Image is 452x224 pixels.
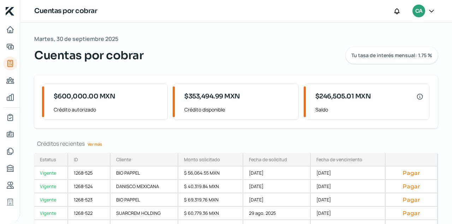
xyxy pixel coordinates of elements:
[243,180,310,193] div: [DATE]
[68,207,111,220] div: 1268-522
[40,156,56,163] div: Estatus
[315,92,371,101] span: $246,505.01 MXN
[3,144,17,158] a: Documentos
[184,156,220,163] div: Monto solicitado
[3,90,17,104] a: Mis finanzas
[316,156,362,163] div: Fecha de vencimiento
[111,167,178,180] div: BIO PAPPEL
[3,23,17,37] a: Inicio
[3,40,17,54] a: Adelantar facturas
[34,193,68,207] a: Vigente
[111,207,178,220] div: SUARCREM HOLDING
[34,140,438,147] div: Créditos recientes
[54,92,115,101] span: $600,000.00 MXN
[34,47,143,64] span: Cuentas por cobrar
[391,210,432,217] button: Pagar
[311,193,386,207] div: [DATE]
[243,207,310,220] div: 29 ago, 2025
[74,156,78,163] div: ID
[68,180,111,193] div: 1268-524
[178,207,243,220] div: $ 60,779.36 MXN
[34,167,68,180] a: Vigente
[34,180,68,193] a: Vigente
[85,139,105,150] a: Ver más
[111,193,178,207] div: BIO PAPPEL
[178,180,243,193] div: $ 40,319.84 MXN
[3,195,17,209] a: Industria
[111,180,178,193] div: DANISCO MEXICANA
[34,6,97,16] h1: Cuentas por cobrar
[391,169,432,176] button: Pagar
[3,161,17,175] a: Buró de crédito
[243,167,310,180] div: [DATE]
[311,167,386,180] div: [DATE]
[184,105,292,114] span: Crédito disponible
[3,178,17,192] a: Referencias
[68,193,111,207] div: 1268-523
[3,110,17,125] a: Mi contrato
[249,156,287,163] div: Fecha de solicitud
[415,7,422,16] span: CA
[116,156,131,163] div: Cliente
[243,193,310,207] div: [DATE]
[34,34,118,44] span: Martes, 30 de septiembre 2025
[391,196,432,203] button: Pagar
[34,207,68,220] a: Vigente
[178,193,243,207] div: $ 69,319.76 MXN
[391,183,432,190] button: Pagar
[184,92,240,101] span: $353,494.99 MXN
[3,56,17,71] a: Tus créditos
[3,127,17,141] a: Información general
[178,167,243,180] div: $ 56,064.55 MXN
[3,73,17,87] a: Pago a proveedores
[68,167,111,180] div: 1268-525
[54,105,162,114] span: Crédito autorizado
[311,207,386,220] div: [DATE]
[315,105,423,114] span: Saldo
[351,53,432,58] span: Tu tasa de interés mensual: 1.75 %
[311,180,386,193] div: [DATE]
